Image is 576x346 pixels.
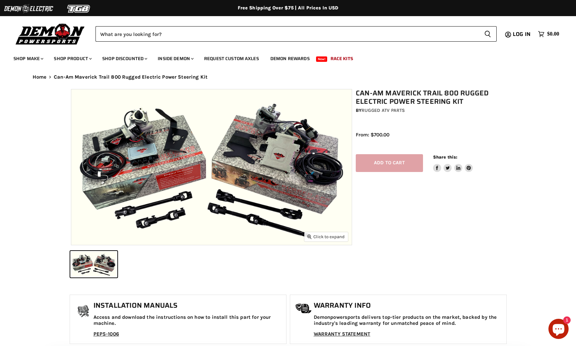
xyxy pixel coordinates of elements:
img: install_manual-icon.png [75,303,92,320]
span: New! [316,56,328,62]
nav: Breadcrumbs [19,74,557,80]
input: Search [95,26,479,42]
p: Access and download the instructions on how to install this part for your machine. [93,314,283,326]
form: Product [95,26,497,42]
h1: Can-Am Maverick Trail 800 Rugged Electric Power Steering Kit [356,89,509,106]
img: TGB Logo 2 [54,2,104,15]
a: Demon Rewards [265,52,315,66]
div: Free Shipping Over $75 | All Prices In USD [19,5,557,11]
a: Shop Discounted [97,52,151,66]
a: Shop Make [8,52,47,66]
ul: Main menu [8,49,558,66]
a: Home [33,74,47,80]
p: Demonpowersports delivers top-tier products on the market, backed by the industry's leading warra... [314,314,503,326]
a: Shop Product [49,52,96,66]
div: by [356,107,509,114]
button: IMAGE thumbnail [70,251,117,277]
img: Demon Powersports [13,22,87,46]
a: WARRANTY STATEMENT [314,331,371,337]
h1: Installation Manuals [93,302,283,310]
a: Log in [510,31,535,37]
a: Inside Demon [153,52,198,66]
a: $0.00 [535,29,563,39]
aside: Share this: [433,154,473,172]
span: Click to expand [307,234,345,239]
button: Click to expand [304,232,348,241]
button: Search [479,26,497,42]
span: From: $700.00 [356,132,389,138]
a: Race Kits [325,52,358,66]
img: IMAGE [71,89,352,245]
img: Demon Electric Logo 2 [3,2,54,15]
span: Log in [513,30,531,38]
a: Request Custom Axles [199,52,264,66]
span: Share this: [433,155,457,160]
a: Rugged ATV Parts [361,107,405,113]
h1: Warranty Info [314,302,503,310]
inbox-online-store-chat: Shopify online store chat [546,319,571,341]
a: PEPS-1006 [93,331,119,337]
span: $0.00 [547,31,559,37]
span: Can-Am Maverick Trail 800 Rugged Electric Power Steering Kit [54,74,207,80]
img: warranty-icon.png [295,303,312,314]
